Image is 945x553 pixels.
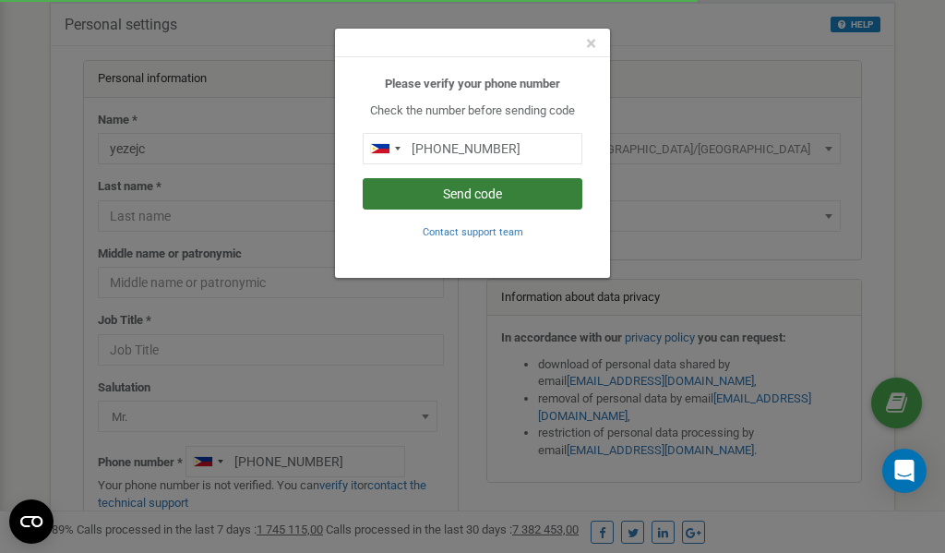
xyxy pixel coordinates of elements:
[882,449,927,493] div: Open Intercom Messenger
[385,77,560,90] b: Please verify your phone number
[363,133,582,164] input: 0905 123 4567
[363,102,582,120] p: Check the number before sending code
[423,226,523,238] small: Contact support team
[586,34,596,54] button: Close
[363,178,582,210] button: Send code
[423,224,523,238] a: Contact support team
[586,32,596,54] span: ×
[9,499,54,544] button: Open CMP widget
[364,134,406,163] div: Telephone country code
